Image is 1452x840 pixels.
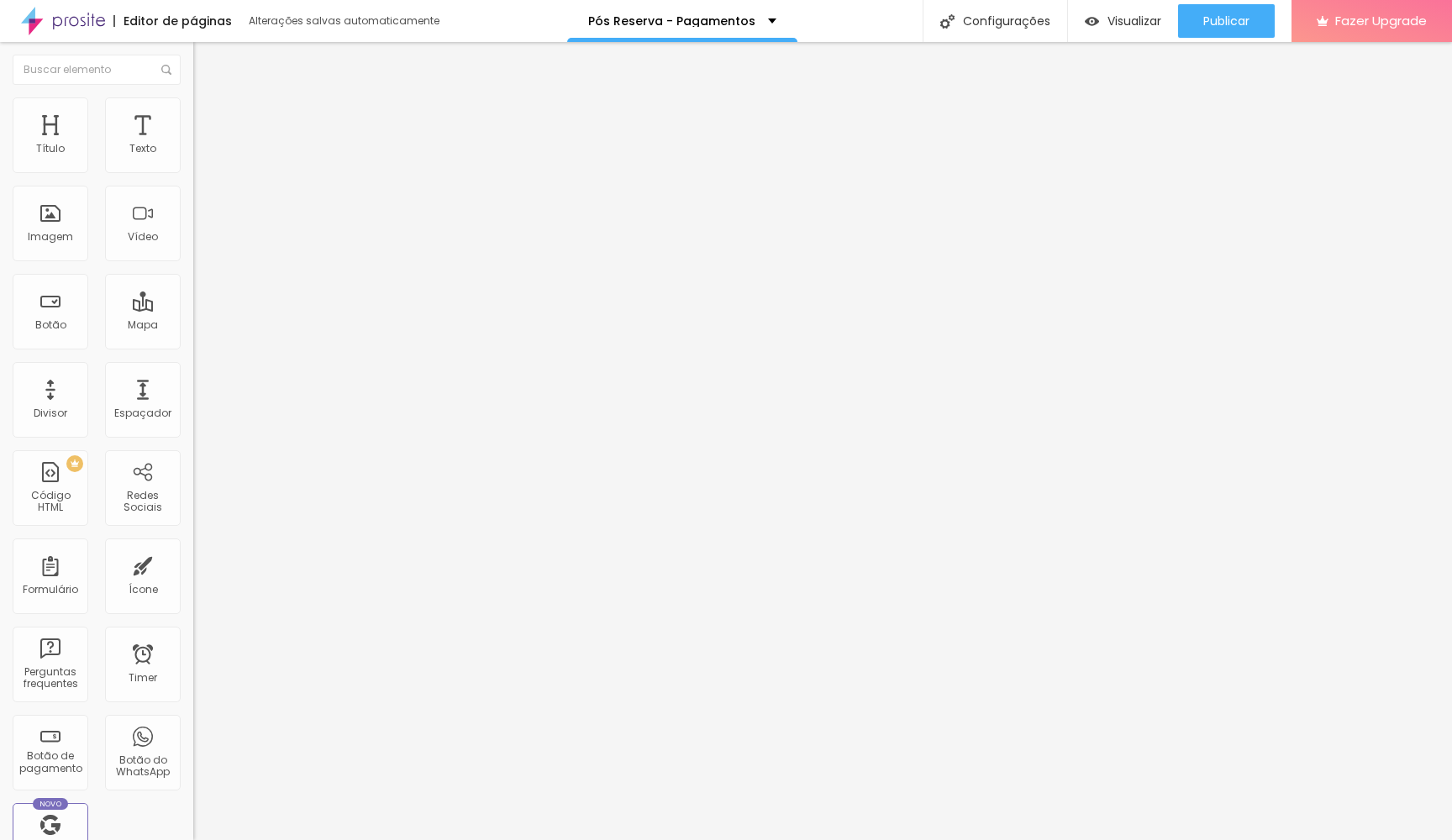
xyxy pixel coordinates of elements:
[17,490,83,514] div: Código HTML
[128,231,158,243] div: Vídeo
[13,55,181,85] input: Buscar elemento
[161,65,171,75] img: Icone
[940,14,955,29] img: Icone
[193,42,1452,840] iframe: Editor
[1203,14,1249,28] span: Publicar
[17,750,83,774] div: Botão de pagamento
[114,407,171,419] div: Espaçador
[113,15,232,27] div: Editor de páginas
[23,584,78,596] div: Formulário
[36,143,65,155] div: Título
[129,584,158,596] div: Ícone
[1335,13,1427,28] span: Fazer Upgrade
[109,754,176,779] div: Botão do WhatsApp
[128,319,158,331] div: Mapa
[129,672,157,684] div: Timer
[109,490,176,514] div: Redes Sociais
[588,15,755,27] p: Pós Reserva - Pagamentos
[249,16,442,26] div: Alterações salvas automaticamente
[35,319,66,331] div: Botão
[17,666,83,690] div: Perguntas frequentes
[1178,4,1275,38] button: Publicar
[1085,14,1099,29] img: view-1.svg
[34,407,67,419] div: Divisor
[1068,4,1178,38] button: Visualizar
[28,231,73,243] div: Imagem
[33,798,69,810] div: Novo
[129,143,156,155] div: Texto
[1107,14,1161,28] span: Visualizar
